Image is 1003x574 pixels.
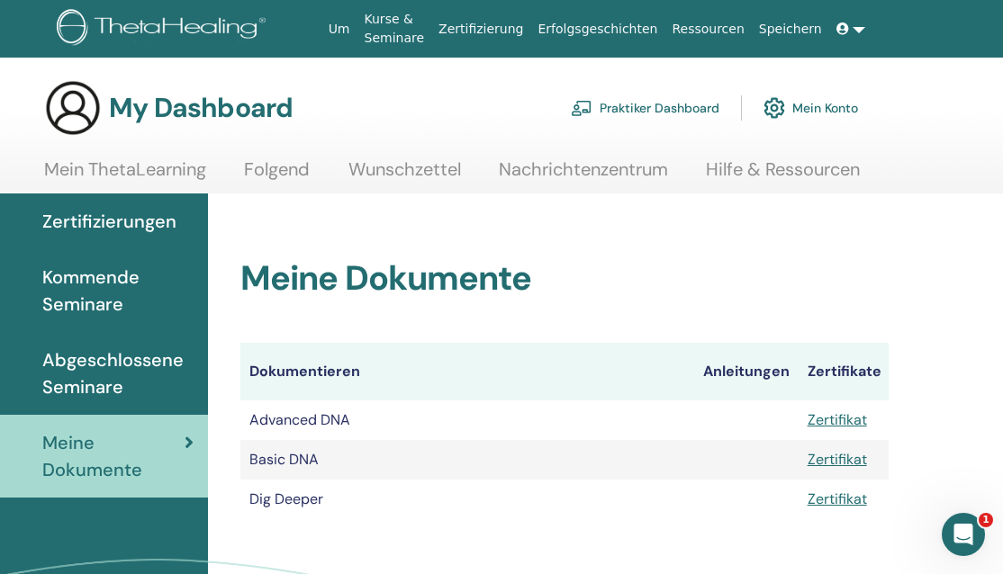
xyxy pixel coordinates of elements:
[752,13,829,46] a: Speichern
[240,400,694,440] td: Advanced DNA
[240,480,694,519] td: Dig Deeper
[764,88,858,128] a: Mein Konto
[942,513,985,556] iframe: Intercom live chat
[42,346,194,400] span: Abgeschlossene Seminare
[109,92,293,124] h3: My Dashboard
[530,13,664,46] a: Erfolgsgeschichten
[808,450,867,469] a: Zertifikat
[764,93,785,123] img: cog.svg
[706,158,860,193] a: Hilfe & Ressourcen
[979,513,993,527] span: 1
[571,88,719,128] a: Praktiker Dashboard
[57,9,272,49] img: logo.png
[571,100,592,116] img: chalkboard-teacher.svg
[499,158,668,193] a: Nachrichtenzentrum
[321,13,357,46] a: Um
[799,343,889,400] th: Zertifikate
[664,13,751,46] a: Ressourcen
[244,158,310,193] a: Folgend
[44,79,102,137] img: generic-user-icon.jpg
[240,440,694,480] td: Basic DNA
[348,158,461,193] a: Wunschzettel
[42,264,194,318] span: Kommende Seminare
[240,343,694,400] th: Dokumentieren
[431,13,530,46] a: Zertifizierung
[694,343,799,400] th: Anleitungen
[42,429,185,483] span: Meine Dokumente
[357,3,432,55] a: Kurse & Seminare
[44,158,206,193] a: Mein ThetaLearning
[808,489,867,508] a: Zertifikat
[808,410,867,429] a: Zertifikat
[240,258,889,300] h2: Meine Dokumente
[42,208,176,235] span: Zertifizierungen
